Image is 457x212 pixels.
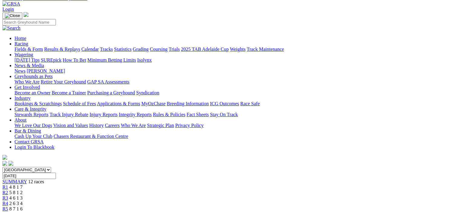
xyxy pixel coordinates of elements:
[2,161,7,166] img: facebook.svg
[14,57,455,63] div: Wagering
[14,52,33,57] a: Wagering
[133,47,149,52] a: Grading
[14,68,455,74] div: News & Media
[181,47,229,52] a: 2025 TAB Adelaide Cup
[14,139,43,144] a: Contact GRSA
[210,112,238,117] a: Stay On Track
[14,90,455,96] div: Get Involved
[14,41,28,46] a: Racing
[2,155,7,160] img: logo-grsa-white.png
[2,184,8,190] a: R1
[141,101,166,106] a: MyOzChase
[2,173,56,179] input: Select date
[2,1,20,7] img: GRSA
[175,123,204,128] a: Privacy Policy
[44,47,80,52] a: Results & Replays
[240,101,259,106] a: Race Safe
[87,79,130,84] a: GAP SA Assessments
[2,19,56,25] input: Search
[114,47,132,52] a: Statistics
[52,90,86,95] a: Become a Trainer
[14,112,455,117] div: Care & Integrity
[136,90,159,95] a: Syndication
[2,190,8,195] a: R2
[14,74,53,79] a: Greyhounds as Pets
[50,112,88,117] a: Track Injury Rebate
[14,106,47,112] a: Care & Integrity
[5,13,20,18] img: Close
[2,179,27,184] a: SUMMARY
[9,184,23,190] span: 4 8 1 7
[9,195,23,201] span: 4 6 1 3
[28,179,44,184] span: 12 races
[8,161,13,166] img: twitter.svg
[14,123,455,128] div: About
[2,201,8,206] a: R4
[14,117,27,122] a: About
[89,123,104,128] a: History
[14,101,62,106] a: Bookings & Scratchings
[247,47,284,52] a: Track Maintenance
[2,25,21,31] img: Search
[137,57,152,63] a: Isolynx
[97,101,140,106] a: Applications & Forms
[14,123,52,128] a: We Love Our Dogs
[41,57,61,63] a: SUREpick
[119,112,152,117] a: Integrity Reports
[14,128,41,133] a: Bar & Dining
[14,57,40,63] a: [DATE] Tips
[53,123,88,128] a: Vision and Values
[2,7,14,12] a: Login
[87,57,136,63] a: Minimum Betting Limits
[169,47,180,52] a: Trials
[53,134,128,139] a: Chasers Restaurant & Function Centre
[187,112,209,117] a: Fact Sheets
[14,112,48,117] a: Stewards Reports
[9,206,23,211] span: 8 7 1 6
[14,36,26,41] a: Home
[105,123,120,128] a: Careers
[27,68,65,73] a: [PERSON_NAME]
[2,206,8,211] a: R5
[230,47,246,52] a: Weights
[9,190,23,195] span: 5 8 1 2
[100,47,113,52] a: Tracks
[167,101,209,106] a: Breeding Information
[14,134,455,139] div: Bar & Dining
[14,145,54,150] a: Login To Blackbook
[14,85,40,90] a: Get Involved
[14,90,50,95] a: Become an Owner
[14,63,44,68] a: News & Media
[24,12,28,17] img: logo-grsa-white.png
[2,12,22,19] button: Toggle navigation
[14,101,455,106] div: Industry
[63,57,86,63] a: How To Bet
[87,90,135,95] a: Purchasing a Greyhound
[14,47,455,52] div: Racing
[14,79,455,85] div: Greyhounds as Pets
[9,201,23,206] span: 2 6 3 4
[153,112,185,117] a: Rules & Policies
[14,68,25,73] a: News
[89,112,117,117] a: Injury Reports
[14,96,31,101] a: Industry
[81,47,99,52] a: Calendar
[121,123,146,128] a: Who We Are
[210,101,239,106] a: ICG Outcomes
[147,123,174,128] a: Strategic Plan
[63,101,96,106] a: Schedule of Fees
[14,79,40,84] a: Who We Are
[41,79,86,84] a: Retire Your Greyhound
[14,47,43,52] a: Fields & Form
[14,134,52,139] a: Cash Up Your Club
[150,47,168,52] a: Coursing
[2,195,8,201] a: R3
